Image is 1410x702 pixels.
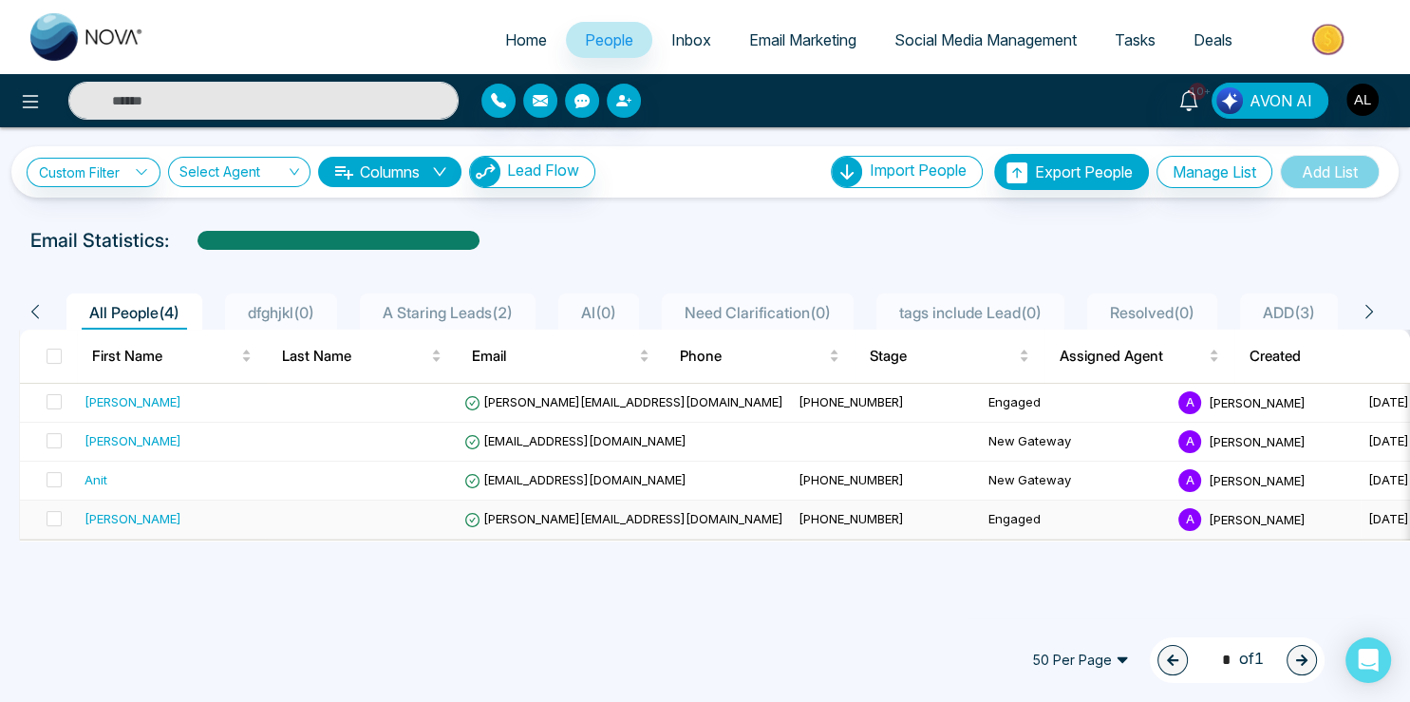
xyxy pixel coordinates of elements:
a: Email Marketing [730,22,875,58]
span: [PHONE_NUMBER] [799,511,904,526]
img: User Avatar [1346,84,1379,116]
div: [PERSON_NAME] [85,392,181,411]
a: Inbox [652,22,730,58]
span: Need Clarification ( 0 ) [677,303,838,322]
div: Anit [85,470,107,489]
button: Export People [994,154,1149,190]
th: Email [457,330,665,383]
th: Last Name [267,330,457,383]
span: Social Media Management [894,30,1077,49]
span: Assigned Agent [1060,345,1205,368]
img: Lead Flow [470,157,500,187]
div: [PERSON_NAME] [85,431,181,450]
span: [PERSON_NAME][EMAIL_ADDRESS][DOMAIN_NAME] [464,511,783,526]
div: Open Intercom Messenger [1345,637,1391,683]
span: [PHONE_NUMBER] [799,472,904,487]
span: Email [472,345,635,368]
span: [PERSON_NAME] [1209,472,1306,487]
td: New Gateway [981,423,1171,462]
span: [PERSON_NAME] [1209,433,1306,448]
span: Export People [1035,162,1133,181]
span: A [1178,508,1201,531]
span: tags include Lead ( 0 ) [892,303,1049,322]
span: AI ( 0 ) [573,303,624,322]
span: of 1 [1211,647,1264,673]
td: New Gateway [981,462,1171,501]
img: Nova CRM Logo [30,13,144,61]
a: People [566,22,652,58]
th: Assigned Agent [1044,330,1234,383]
a: 10+ [1166,83,1212,116]
img: Lead Flow [1216,87,1243,114]
span: AVON AI [1250,89,1312,112]
span: ADD ( 3 ) [1255,303,1323,322]
span: [PERSON_NAME] [1209,511,1306,526]
span: [DATE] [1368,394,1409,409]
span: First Name [92,345,237,368]
span: [DATE] [1368,472,1409,487]
span: [PERSON_NAME] [1209,394,1306,409]
td: Engaged [981,501,1171,540]
a: Lead FlowLead Flow [461,156,595,188]
span: Lead Flow [507,161,579,180]
span: All People ( 4 ) [82,303,187,322]
span: Phone [680,345,825,368]
span: [PHONE_NUMBER] [799,394,904,409]
th: Phone [665,330,855,383]
span: dfghjkl ( 0 ) [240,303,322,322]
div: [PERSON_NAME] [85,509,181,528]
button: Manage List [1156,156,1272,188]
a: Home [486,22,566,58]
span: Home [505,30,547,49]
button: AVON AI [1212,83,1328,119]
a: Deals [1175,22,1251,58]
span: Email Marketing [749,30,856,49]
span: [PERSON_NAME][EMAIL_ADDRESS][DOMAIN_NAME] [464,394,783,409]
span: Stage [870,345,1015,368]
button: Columnsdown [318,157,461,187]
span: A [1178,469,1201,492]
span: A [1178,430,1201,453]
a: Social Media Management [875,22,1096,58]
th: First Name [77,330,267,383]
span: A [1178,391,1201,414]
a: Custom Filter [27,158,160,187]
th: Stage [855,330,1044,383]
a: Tasks [1096,22,1175,58]
td: Engaged [981,384,1171,423]
span: Import People [870,161,967,180]
span: down [432,164,447,180]
span: 50 Per Page [1019,645,1142,675]
span: [DATE] [1368,511,1409,526]
span: [EMAIL_ADDRESS][DOMAIN_NAME] [464,433,686,448]
span: People [585,30,633,49]
span: Resolved ( 0 ) [1102,303,1202,322]
span: 10+ [1189,83,1206,100]
span: Inbox [671,30,711,49]
span: A Staring Leads ( 2 ) [375,303,520,322]
span: [EMAIL_ADDRESS][DOMAIN_NAME] [464,472,686,487]
span: Deals [1194,30,1232,49]
span: Tasks [1115,30,1156,49]
span: Last Name [282,345,427,368]
img: Market-place.gif [1261,18,1399,61]
button: Lead Flow [469,156,595,188]
p: Email Statistics: [30,226,169,255]
span: [DATE] [1368,433,1409,448]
